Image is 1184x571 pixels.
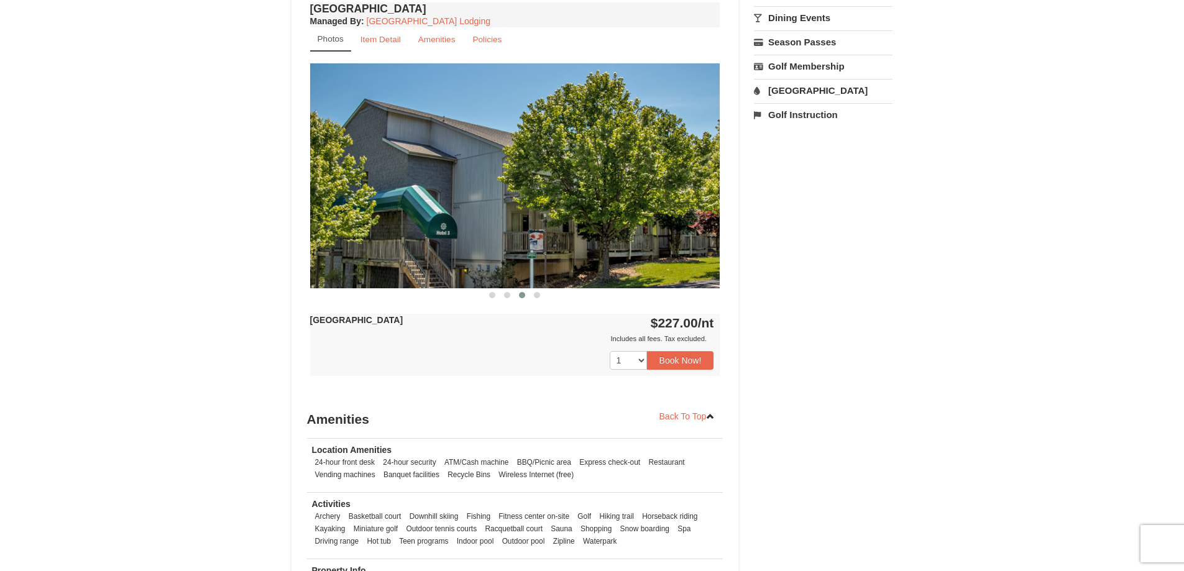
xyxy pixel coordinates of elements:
[396,535,451,547] li: Teen programs
[352,27,409,52] a: Item Detail
[617,523,672,535] li: Snow boarding
[580,535,620,547] li: Waterpark
[312,499,351,509] strong: Activities
[380,468,443,481] li: Banquet facilities
[380,456,439,468] li: 24-hour security
[596,510,637,523] li: Hiking trail
[548,523,575,535] li: Sauna
[312,468,379,481] li: Vending machines
[351,523,401,535] li: Miniature golf
[754,55,893,78] a: Golf Membership
[639,510,700,523] li: Horseback riding
[312,445,392,455] strong: Location Amenities
[312,535,362,547] li: Driving range
[441,456,512,468] li: ATM/Cash machine
[577,523,615,535] li: Shopping
[346,510,405,523] li: Basketball court
[550,535,578,547] li: Zipline
[403,523,480,535] li: Outdoor tennis courts
[367,16,490,26] a: [GEOGRAPHIC_DATA] Lodging
[312,523,349,535] li: Kayaking
[310,27,351,52] a: Photos
[318,34,344,43] small: Photos
[514,456,574,468] li: BBQ/Picnic area
[444,468,493,481] li: Recycle Bins
[464,510,493,523] li: Fishing
[312,510,344,523] li: Archery
[754,79,893,102] a: [GEOGRAPHIC_DATA]
[674,523,694,535] li: Spa
[464,27,510,52] a: Policies
[647,351,714,370] button: Book Now!
[472,35,502,44] small: Policies
[310,16,364,26] strong: :
[651,316,714,330] strong: $227.00
[360,35,401,44] small: Item Detail
[754,30,893,53] a: Season Passes
[310,63,720,288] img: 18876286-38-67a0a055.jpg
[574,510,594,523] li: Golf
[495,468,577,481] li: Wireless Internet (free)
[495,510,572,523] li: Fitness center on-site
[310,2,720,15] h4: [GEOGRAPHIC_DATA]
[645,456,687,468] li: Restaurant
[307,407,723,432] h3: Amenities
[754,6,893,29] a: Dining Events
[576,456,643,468] li: Express check-out
[312,456,379,468] li: 24-hour front desk
[454,535,497,547] li: Indoor pool
[499,535,548,547] li: Outdoor pool
[406,510,462,523] li: Downhill skiing
[651,407,723,426] a: Back To Top
[482,523,546,535] li: Racquetball court
[310,332,714,345] div: Includes all fees. Tax excluded.
[310,16,361,26] span: Managed By
[410,27,464,52] a: Amenities
[698,316,714,330] span: /nt
[754,103,893,126] a: Golf Instruction
[310,315,403,325] strong: [GEOGRAPHIC_DATA]
[418,35,456,44] small: Amenities
[364,535,394,547] li: Hot tub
